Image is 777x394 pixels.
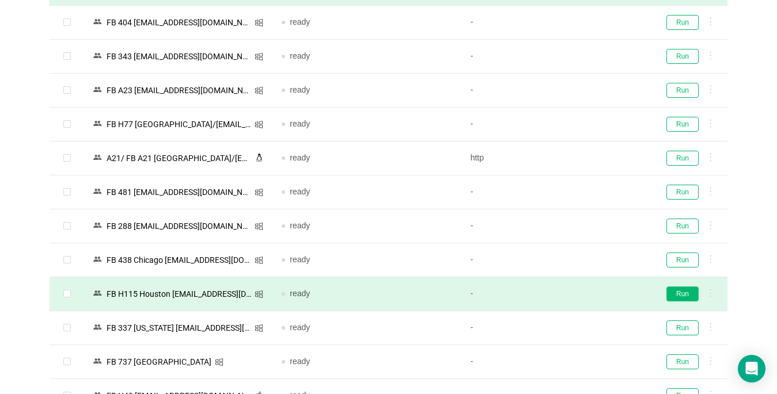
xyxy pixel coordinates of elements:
div: FB 404 [EMAIL_ADDRESS][DOMAIN_NAME] [103,15,255,30]
span: ready [290,119,310,128]
i: icon: windows [215,358,223,366]
button: Run [666,83,699,98]
div: FB A23 [EMAIL_ADDRESS][DOMAIN_NAME] [103,83,255,98]
span: ready [290,255,310,264]
button: Run [666,354,699,369]
span: ready [290,289,310,298]
i: icon: windows [255,256,263,265]
td: - [461,277,650,311]
i: icon: windows [255,188,263,197]
div: FB 438 Chicago [EMAIL_ADDRESS][DOMAIN_NAME] [103,253,255,267]
button: Run [666,15,699,30]
td: - [461,175,650,209]
i: icon: windows [255,86,263,95]
button: Run [666,320,699,335]
i: icon: windows [255,324,263,332]
div: А21/ FB A21 [GEOGRAPHIC_DATA]/[EMAIL_ADDRESS][DOMAIN_NAME] [103,151,255,166]
span: ready [290,323,310,332]
td: - [461,209,650,243]
div: FB 288 [EMAIL_ADDRESS][DOMAIN_NAME] [103,219,255,234]
span: ready [290,357,310,366]
td: - [461,74,650,108]
i: icon: windows [255,120,263,129]
td: - [461,345,650,379]
i: icon: windows [255,52,263,61]
span: ready [290,221,310,230]
span: ready [290,187,310,196]
span: ready [290,85,310,94]
span: ready [290,153,310,162]
div: FB 343 [EMAIL_ADDRESS][DOMAIN_NAME] [103,49,255,64]
td: - [461,243,650,277]
span: ready [290,17,310,26]
i: icon: windows [255,290,263,299]
button: Run [666,117,699,132]
button: Run [666,185,699,200]
div: FB H115 Houston [EMAIL_ADDRESS][DOMAIN_NAME] [103,286,255,301]
i: icon: windows [255,222,263,231]
button: Run [666,286,699,301]
button: Run [666,49,699,64]
i: icon: windows [255,18,263,27]
button: Run [666,219,699,234]
div: Open Intercom Messenger [738,355,765,382]
div: FB Н77 [GEOGRAPHIC_DATA]/[EMAIL_ADDRESS][DOMAIN_NAME] [103,117,255,132]
div: FB 481 [EMAIL_ADDRESS][DOMAIN_NAME] [103,185,255,200]
td: - [461,311,650,345]
td: - [461,108,650,141]
span: ready [290,51,310,60]
td: - [461,40,650,74]
div: FB 737 [GEOGRAPHIC_DATA] [103,354,215,369]
button: Run [666,253,699,267]
div: FB 337 [US_STATE] [EMAIL_ADDRESS][DOMAIN_NAME] [103,320,255,335]
td: - [461,6,650,40]
td: http [461,141,650,175]
button: Run [666,151,699,166]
